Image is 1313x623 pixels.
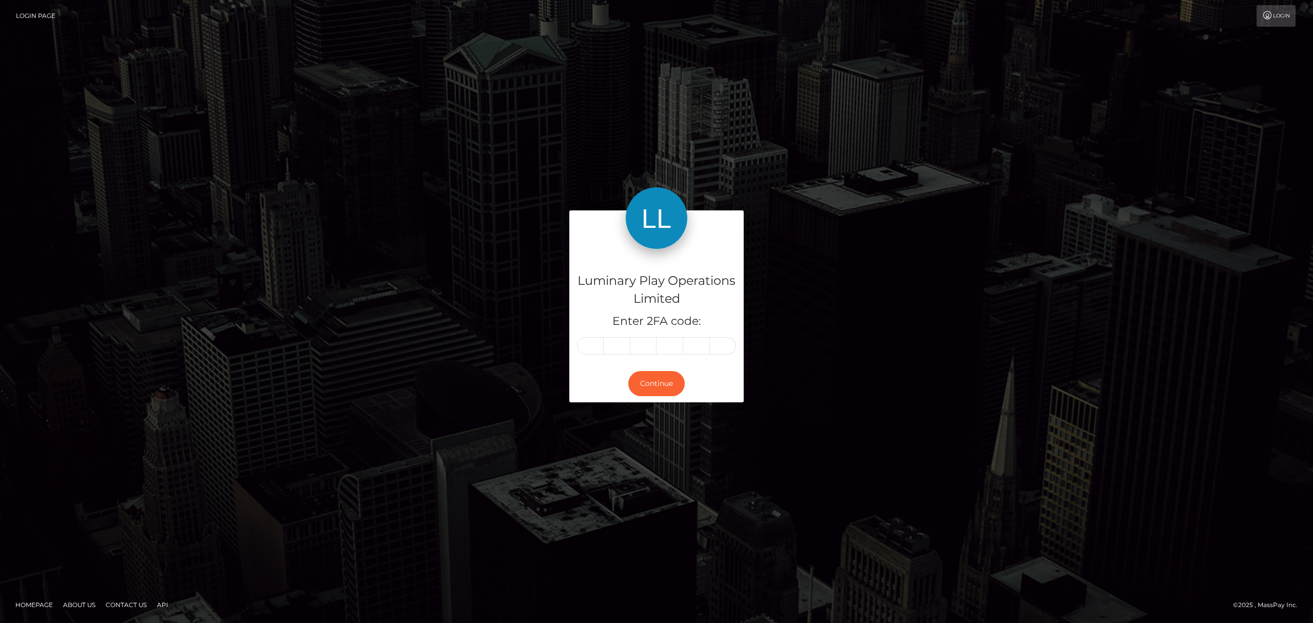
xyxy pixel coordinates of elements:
div: © 2025 , MassPay Inc. [1233,599,1305,611]
a: Homepage [11,597,57,613]
a: Contact Us [102,597,151,613]
button: Continue [628,371,685,396]
a: Login [1257,5,1296,27]
a: Login Page [16,5,55,27]
a: About Us [59,597,100,613]
a: API [153,597,172,613]
img: Luminary Play Operations Limited [626,187,687,249]
h5: Enter 2FA code: [577,314,736,329]
h4: Luminary Play Operations Limited [577,272,736,308]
